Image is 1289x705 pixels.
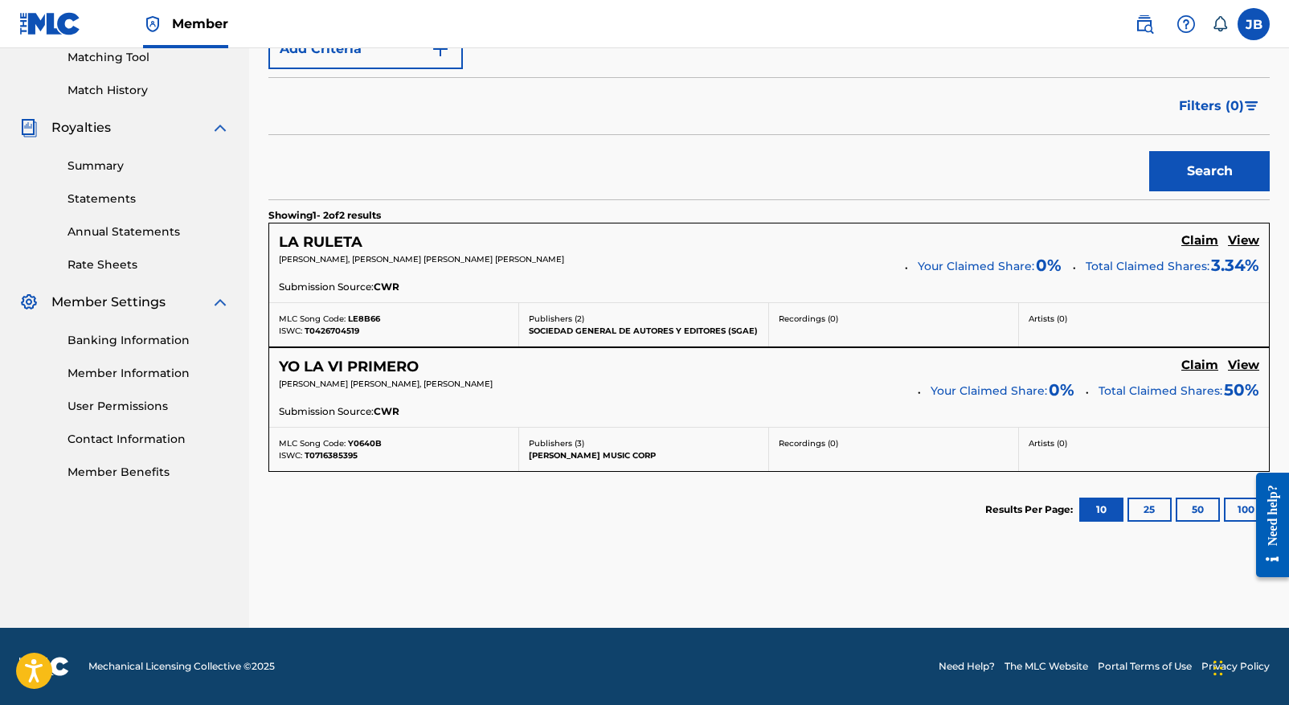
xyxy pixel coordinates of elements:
a: Privacy Policy [1201,659,1270,674]
a: Public Search [1128,8,1160,40]
p: Publishers ( 2 ) [529,313,759,325]
span: [PERSON_NAME], [PERSON_NAME] [PERSON_NAME] [PERSON_NAME] [279,254,564,264]
span: Your Claimed Share: [918,258,1034,275]
a: View [1228,358,1259,375]
span: Y0640B [348,438,382,449]
iframe: Resource Center [1244,460,1289,589]
span: T0716385395 [305,450,358,461]
a: Banking Information [68,332,230,349]
img: logo [19,657,69,676]
span: CWR [374,280,399,294]
a: View [1228,233,1259,251]
img: expand [211,118,230,137]
img: Top Rightsholder [143,14,162,34]
div: Drag [1213,644,1223,692]
a: Matching Tool [68,49,230,66]
a: Member Information [68,365,230,382]
span: ISWC: [279,326,302,336]
span: Member [172,14,228,33]
a: Statements [68,191,230,207]
button: 10 [1079,498,1123,522]
h5: View [1228,358,1259,373]
span: [PERSON_NAME] [PERSON_NAME], [PERSON_NAME] [279,379,493,389]
a: Need Help? [939,659,995,674]
span: Filters ( 0 ) [1179,96,1244,116]
p: Artists ( 0 ) [1029,313,1259,325]
a: User Permissions [68,398,230,415]
a: Member Benefits [68,464,230,481]
div: Help [1170,8,1202,40]
div: User Menu [1238,8,1270,40]
span: ISWC: [279,450,302,461]
p: SOCIEDAD GENERAL DE AUTORES Y EDITORES (SGAE) [529,325,759,337]
button: Add Criteria [268,29,463,69]
button: 100 [1224,498,1268,522]
button: 25 [1127,498,1172,522]
span: 0 % [1036,253,1062,277]
a: Rate Sheets [68,256,230,273]
span: Submission Source: [279,280,374,294]
span: Total Claimed Shares: [1086,259,1209,273]
span: 50 % [1224,378,1259,402]
button: 50 [1176,498,1220,522]
span: 3.34 % [1211,253,1259,277]
span: Your Claimed Share: [931,383,1047,400]
img: 9d2ae6d4665cec9f34b9.svg [431,39,450,59]
img: Member Settings [19,293,39,312]
p: Publishers ( 3 ) [529,437,759,449]
span: 0 % [1049,378,1074,402]
iframe: Chat Widget [1209,628,1289,705]
p: Recordings ( 0 ) [779,437,1009,449]
h5: YO LA VI PRIMERO [279,358,419,376]
img: help [1176,14,1196,34]
span: T0426704519 [305,326,359,336]
span: LE8B66 [348,314,380,324]
p: Results Per Page: [985,502,1077,517]
img: search [1135,14,1154,34]
span: CWR [374,404,399,419]
p: Artists ( 0 ) [1029,437,1259,449]
a: Contact Information [68,431,230,448]
a: Match History [68,82,230,99]
span: MLC Song Code: [279,438,346,449]
img: filter [1245,101,1258,111]
h5: Claim [1181,358,1218,373]
div: Notifications [1212,16,1228,32]
span: Submission Source: [279,404,374,419]
span: Mechanical Licensing Collective © 2025 [88,659,275,674]
a: Summary [68,158,230,174]
span: Royalties [51,118,111,137]
button: Filters (0) [1169,86,1270,126]
p: [PERSON_NAME] MUSIC CORP [529,449,759,461]
span: MLC Song Code: [279,314,346,324]
p: Recordings ( 0 ) [779,313,1009,325]
h5: LA RULETA [279,233,362,252]
button: Search [1149,151,1270,191]
a: The MLC Website [1005,659,1088,674]
h5: Claim [1181,233,1218,248]
img: Royalties [19,118,39,137]
span: Total Claimed Shares: [1099,383,1222,398]
span: Member Settings [51,293,166,312]
img: expand [211,293,230,312]
a: Annual Statements [68,223,230,240]
a: Portal Terms of Use [1098,659,1192,674]
h5: View [1228,233,1259,248]
img: MLC Logo [19,12,81,35]
p: Showing 1 - 2 of 2 results [268,208,381,223]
